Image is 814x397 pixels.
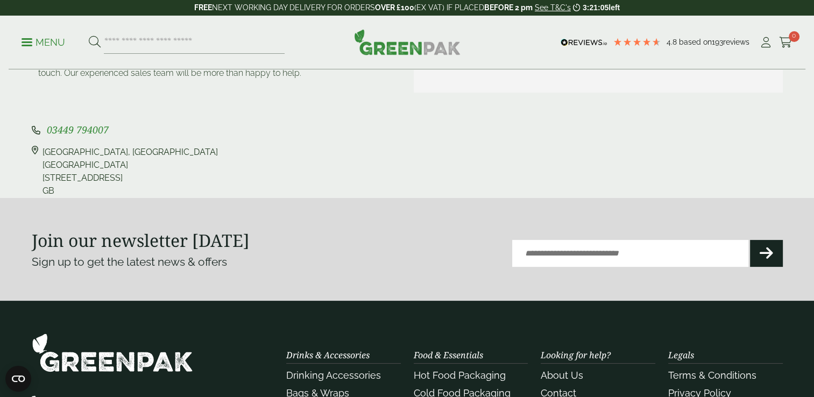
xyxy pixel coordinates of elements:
[723,38,749,46] span: reviews
[22,36,65,49] p: Menu
[759,37,773,48] i: My Account
[194,3,212,12] strong: FREE
[583,3,608,12] span: 3:21:05
[5,366,31,392] button: Open CMP widget
[375,3,414,12] strong: OVER £100
[679,38,712,46] span: Based on
[668,370,756,381] a: Terms & Conditions
[484,3,533,12] strong: BEFORE 2 pm
[414,370,506,381] a: Hot Food Packaging
[779,34,792,51] a: 0
[541,370,583,381] a: About Us
[535,3,571,12] a: See T&C's
[32,253,370,271] p: Sign up to get the latest news & offers
[32,229,250,252] strong: Join our newsletter [DATE]
[561,39,607,46] img: REVIEWS.io
[286,370,381,381] a: Drinking Accessories
[22,36,65,47] a: Menu
[789,31,799,42] span: 0
[779,37,792,48] i: Cart
[43,146,218,197] div: [GEOGRAPHIC_DATA], [GEOGRAPHIC_DATA] [GEOGRAPHIC_DATA] [STREET_ADDRESS] GB
[47,125,109,136] a: 03449 794007
[667,38,679,46] span: 4.8
[32,333,193,372] img: GreenPak Supplies
[608,3,620,12] span: left
[613,37,661,47] div: 4.8 Stars
[47,123,109,136] span: 03449 794007
[712,38,723,46] span: 193
[354,29,461,55] img: GreenPak Supplies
